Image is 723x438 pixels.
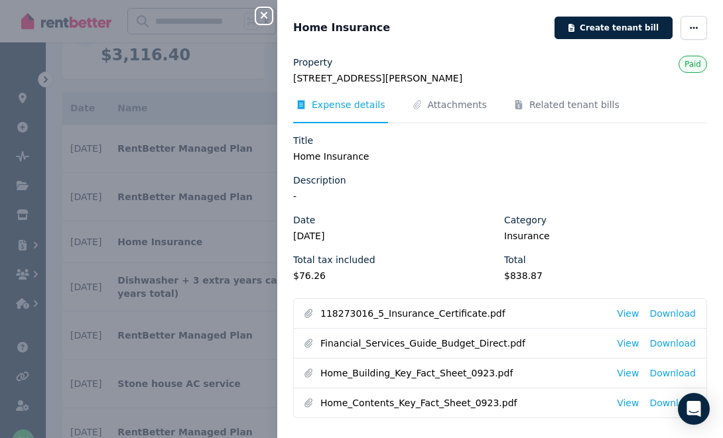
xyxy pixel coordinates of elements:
label: Description [293,174,346,187]
a: Download [649,337,696,350]
label: Property [293,56,332,69]
span: Paid [685,60,701,69]
span: Home_Building_Key_Fact_Sheet_0923.pdf [320,366,606,380]
button: Create tenant bill [555,17,673,39]
a: View [617,307,639,320]
label: Category [504,213,547,227]
a: View [617,337,639,350]
a: View [617,396,639,410]
legend: [STREET_ADDRESS][PERSON_NAME] [293,72,707,85]
legend: - [293,190,707,203]
a: Download [649,396,696,410]
span: Attachments [428,98,487,111]
span: Home_Contents_Key_Fact_Sheet_0923.pdf [320,396,606,410]
span: Home Insurance [293,20,390,36]
label: Total tax included [293,253,375,266]
label: Total [504,253,526,266]
legend: [DATE] [293,229,496,243]
label: Date [293,213,315,227]
legend: Insurance [504,229,707,243]
a: View [617,366,639,380]
legend: $76.26 [293,269,496,282]
label: Title [293,134,313,147]
legend: Home Insurance [293,150,707,163]
span: 118273016_5_Insurance_Certificate.pdf [320,307,606,320]
a: Download [649,366,696,380]
a: Download [649,307,696,320]
span: Financial_Services_Guide_Budget_Direct.pdf [320,337,606,350]
legend: $838.87 [504,269,707,282]
span: Expense details [312,98,385,111]
span: Related tenant bills [529,98,620,111]
nav: Tabs [293,98,707,123]
div: Open Intercom Messenger [678,393,710,425]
